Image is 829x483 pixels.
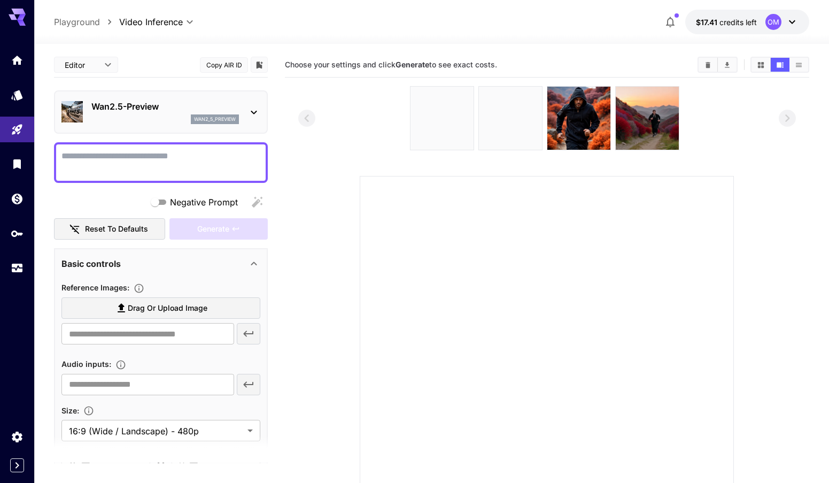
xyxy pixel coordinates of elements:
[11,430,24,443] div: Settings
[11,192,24,205] div: Wallet
[200,57,248,73] button: Copy AIR ID
[696,18,719,27] span: $17.41
[129,283,149,294] button: Upload a reference image to guide the result. Supported formats: MP4, WEBM and MOV.
[254,58,264,71] button: Add to library
[11,53,24,66] div: Home
[128,302,207,315] span: Drag or upload image
[11,227,24,240] div: API Keys
[765,14,781,30] div: OM
[61,96,260,128] div: Wan2.5-Previewwan2_5_preview
[685,10,809,34] button: $17.41032OM
[10,458,24,472] button: Expand sidebar
[285,60,497,69] span: Choose your settings and click to see exact costs.
[91,100,239,113] p: Wan2.5-Preview
[410,87,474,150] img: 8Au0LvAAAABklEQVQDAGxBDwFGVeh7AAAAAElFTkSuQmCC
[771,58,789,72] button: Show media in video view
[11,123,24,136] div: Playground
[699,58,717,72] button: Clear All
[479,87,542,150] img: 8A6ifAAAAAGSURBVAMA8vIDwesDsxkAAAAASUVORK5CYII=
[169,218,268,240] div: Please add a prompt with at least 3 characters
[616,87,679,150] img: 8YkFbaAAAABklEQVQDAKtJkTLzzqn+AAAAAElFTkSuQmCC
[11,157,24,171] div: Library
[194,116,236,123] p: wan2_5_preview
[751,58,770,72] button: Show media in grid view
[65,59,98,71] span: Editor
[54,16,100,28] a: Playground
[79,405,98,416] button: Adjust the dimensions of the generated image by specifying its width and height in pixels, or sel...
[61,251,260,277] div: Basic controls
[11,262,24,275] div: Usage
[111,359,130,370] button: Upload an audio file. Supported formats: .mp3, .wav, .flac, .aac, .ogg, .m4a, .wma
[11,88,24,102] div: Models
[789,58,808,72] button: Show media in list view
[61,257,121,270] p: Basic controls
[750,57,809,73] div: Show media in grid viewShow media in video viewShow media in list view
[61,297,260,319] label: Drag or upload image
[61,283,129,292] span: Reference Images :
[547,87,610,150] img: +CmxsNAAAABklEQVQDAMEkiHoEXYZQAAAAAElFTkSuQmCC
[698,57,738,73] div: Clear AllDownload All
[54,16,119,28] nav: breadcrumb
[119,16,183,28] span: Video Inference
[170,196,238,209] span: Negative Prompt
[718,58,737,72] button: Download All
[54,218,165,240] button: Reset to defaults
[396,60,429,69] b: Generate
[61,359,111,369] span: Audio inputs :
[696,17,757,28] div: $17.41032
[69,425,243,438] span: 16:9 (Wide / Landscape) - 480p
[719,18,757,27] span: credits left
[61,406,79,415] span: Size :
